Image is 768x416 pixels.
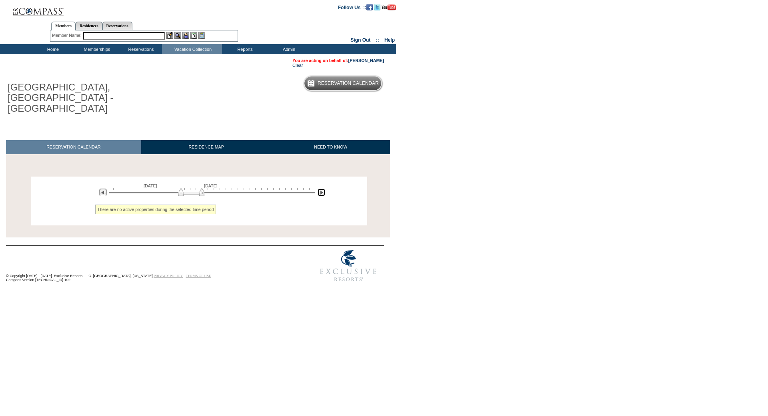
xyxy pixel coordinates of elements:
[198,32,205,39] img: b_calculator.gif
[271,140,390,154] a: NEED TO KNOW
[382,4,396,9] a: Subscribe to our YouTube Channel
[52,32,83,39] div: Member Name:
[174,32,181,39] img: View
[318,189,325,196] img: Next
[350,37,370,43] a: Sign Out
[374,4,380,9] a: Follow us on Twitter
[166,32,173,39] img: b_edit.gif
[384,37,395,43] a: Help
[292,63,303,68] a: Clear
[76,22,102,30] a: Residences
[154,274,183,278] a: PRIVACY POLICY
[222,44,266,54] td: Reports
[51,22,76,30] a: Members
[102,22,132,30] a: Reservations
[74,44,118,54] td: Memberships
[376,37,379,43] span: ::
[144,183,157,188] span: [DATE]
[366,4,373,9] a: Become our fan on Facebook
[382,4,396,10] img: Subscribe to our YouTube Channel
[204,183,218,188] span: [DATE]
[141,140,272,154] a: RESIDENCE MAP
[338,4,366,10] td: Follow Us ::
[266,44,310,54] td: Admin
[318,81,379,86] h5: Reservation Calendar
[118,44,162,54] td: Reservations
[190,32,197,39] img: Reservations
[30,44,74,54] td: Home
[186,274,211,278] a: TERMS OF USE
[6,140,141,154] a: RESERVATION CALENDAR
[95,205,216,214] div: There are no active properties during the selected time period
[292,58,384,63] span: You are acting on behalf of:
[99,189,107,196] img: Previous
[374,4,380,10] img: Follow us on Twitter
[162,44,222,54] td: Vacation Collection
[182,32,189,39] img: Impersonate
[6,80,185,115] h1: [GEOGRAPHIC_DATA], [GEOGRAPHIC_DATA] - [GEOGRAPHIC_DATA]
[312,246,384,286] img: Exclusive Resorts
[348,58,384,63] a: [PERSON_NAME]
[366,4,373,10] img: Become our fan on Facebook
[6,246,286,286] td: © Copyright [DATE] - [DATE]. Exclusive Resorts, LLC. [GEOGRAPHIC_DATA], [US_STATE]. Compass Versi...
